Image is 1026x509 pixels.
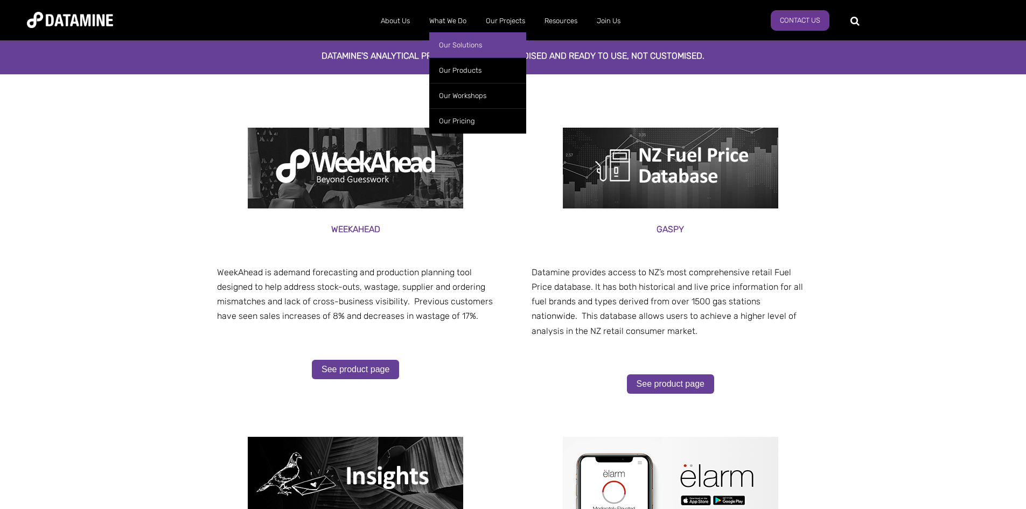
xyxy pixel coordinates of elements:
[476,7,535,35] a: Our Projects
[535,7,587,35] a: Resources
[429,32,526,58] a: Our Solutions
[248,128,463,208] img: weekahead product page2
[371,7,420,35] a: About Us
[627,374,714,394] a: See product page
[587,7,630,35] a: Join Us
[217,247,266,257] span: our platform
[429,108,526,134] a: Our Pricing
[217,267,278,277] span: WeekAhead is a
[563,128,778,208] img: NZ fuel price logo of petrol pump, Gaspy product page1
[420,7,476,35] a: What We Do
[27,12,113,28] img: Datamine
[217,222,494,236] h3: Weekahead
[429,58,526,83] a: Our Products
[532,222,809,236] h3: Gaspy
[429,83,526,108] a: Our Workshops
[532,267,803,336] span: Datamine provides access to NZ’s most comprehensive retail Fuel Price database. It has both histo...
[217,265,494,324] p: demand forecasting and production planning tool designed to help address stock-outs, wastage, sup...
[206,51,820,61] h2: Datamine's analytical products are standardised and ready to use, not customised.
[312,360,399,379] a: See product page
[206,76,259,87] span: Product page
[771,10,829,31] a: Contact Us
